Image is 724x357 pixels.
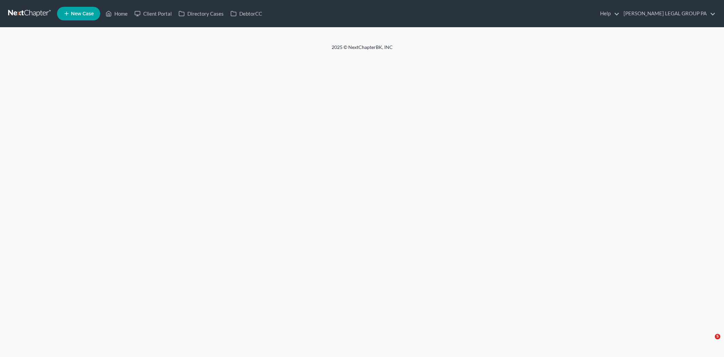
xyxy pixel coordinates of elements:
[131,7,175,20] a: Client Portal
[597,7,619,20] a: Help
[227,7,265,20] a: DebtorCC
[620,7,716,20] a: [PERSON_NAME] LEGAL GROUP PA
[175,7,227,20] a: Directory Cases
[102,7,131,20] a: Home
[701,334,717,350] iframe: Intercom live chat
[715,334,720,339] span: 5
[169,44,556,56] div: 2025 © NextChapterBK, INC
[57,7,100,20] new-legal-case-button: New Case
